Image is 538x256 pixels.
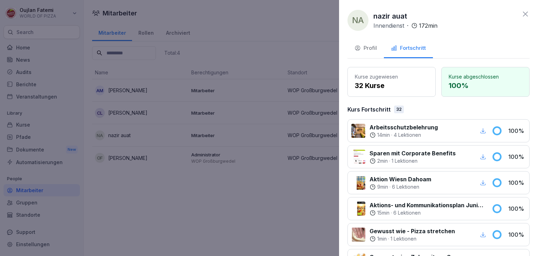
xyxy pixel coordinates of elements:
[370,227,455,235] p: Gewusst wie - Pizza stretchen
[419,21,437,30] p: 172 min
[377,183,388,190] p: 9 min
[370,235,455,242] div: ·
[370,175,431,183] p: Aktion Wiesn Dahoam
[393,209,421,216] p: 6 Lektionen
[384,39,433,58] button: Fortschritt
[508,204,526,213] p: 100 %
[370,157,456,164] div: ·
[347,39,384,58] button: Profil
[508,178,526,187] p: 100 %
[373,11,407,21] p: nazir auat
[377,157,388,164] p: 2 min
[355,73,428,80] p: Kurse zugewiesen
[373,21,437,30] div: ·
[377,209,389,216] p: 15 min
[394,106,404,113] div: 32
[391,44,426,52] div: Fortschritt
[370,132,438,139] div: ·
[347,10,368,31] div: na
[373,21,404,30] p: Innendienst
[370,123,438,132] p: Arbeitsschutzbelehrung
[449,73,522,80] p: Kurse abgeschlossen
[394,132,421,139] p: 4 Lektionen
[370,209,483,216] div: ·
[370,201,483,209] p: Aktions- und Kommunikationsplan Juni bis August
[449,80,522,91] p: 100 %
[508,153,526,161] p: 100 %
[392,157,418,164] p: 1 Lektionen
[392,183,419,190] p: 6 Lektionen
[508,230,526,239] p: 100 %
[377,235,387,242] p: 1 min
[347,105,391,114] p: Kurs Fortschritt
[508,127,526,135] p: 100 %
[377,132,390,139] p: 14 min
[370,149,456,157] p: Sparen mit Corporate Benefits
[354,44,377,52] div: Profil
[370,183,431,190] div: ·
[355,80,428,91] p: 32 Kurse
[391,235,416,242] p: 1 Lektionen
